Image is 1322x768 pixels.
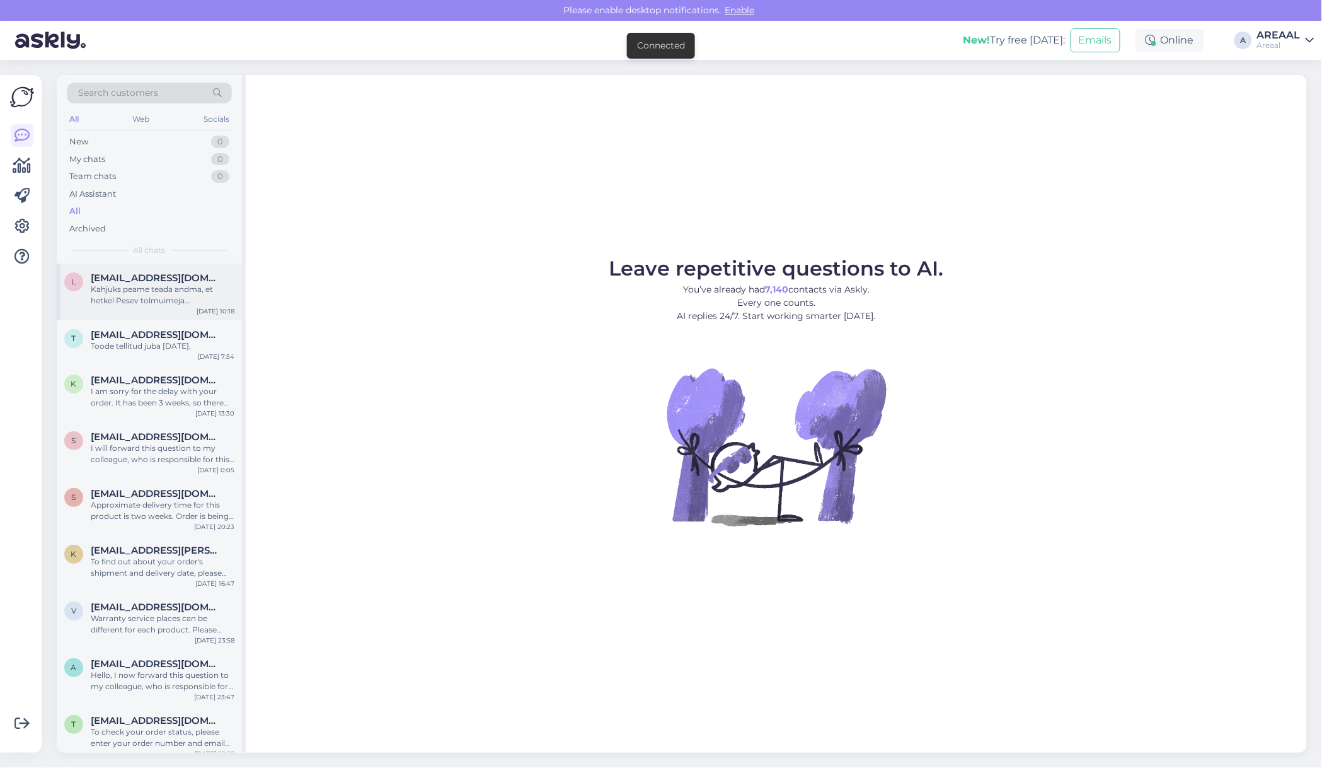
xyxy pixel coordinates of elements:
span: k [71,549,77,559]
span: shishkinaolga2013@gmail.com [91,431,222,443]
a: AREAALAreaal [1257,30,1314,50]
div: 0 [211,136,229,148]
img: No Chat active [663,333,890,560]
span: a [71,663,77,672]
div: Hello, I now forward this question to my colleague, who is responsible for this. The reply will b... [91,670,234,692]
div: Warranty service places can be different for each product. Please email us at info@areaal with yo... [91,613,234,636]
div: I am sorry for the delay with your order. It has been 3 weeks, so there might be a problem with p... [91,386,234,409]
span: s [72,492,76,502]
div: [DATE] 22:28 [195,749,234,759]
span: aasorgmarie@gmail.com [91,658,222,670]
div: [DATE] 13:30 [195,409,234,418]
div: My chats [69,153,105,166]
span: kalabin@basnet.lv [91,545,222,556]
span: All chats [134,245,166,256]
span: sashababiy797@gmail.com [91,488,222,499]
div: All [67,111,81,127]
div: All [69,205,81,218]
div: Archived [69,223,106,235]
div: [DATE] 10:18 [197,306,234,316]
p: You’ve already had contacts via Askly. Every one counts. AI replies 24/7. Start working smarter [... [609,283,944,323]
span: Leave repetitive questions to AI. [609,256,944,281]
div: Toode tellitud juba [DATE]. [91,340,234,352]
span: V [71,606,76,615]
span: t [72,719,76,729]
span: s [72,436,76,445]
div: Areaal [1257,40,1301,50]
span: kaismartin1@gmail.com [91,375,222,386]
div: A [1234,32,1252,49]
span: l [72,277,76,286]
button: Emails [1071,28,1120,52]
div: Approximate delivery time for this product is two weeks. Order is being processed. [91,499,234,522]
div: AI Assistant [69,188,116,201]
span: Search customers [78,86,158,100]
div: Online [1135,29,1204,52]
div: I will forward this question to my colleague, who is responsible for this. The reply will be here... [91,443,234,465]
span: leesi@rambler.ru [91,272,222,284]
div: New [69,136,88,148]
b: New! [963,34,991,46]
span: k [71,379,77,388]
div: [DATE] 0:05 [197,465,234,475]
div: 0 [211,170,229,183]
span: taago.pikas@gmail.com [91,715,222,726]
div: Socials [201,111,232,127]
span: Vitaliskiba1978@gmail.com [91,602,222,613]
div: Team chats [69,170,116,183]
div: Web [130,111,152,127]
div: [DATE] 16:47 [195,579,234,588]
div: To check your order status, please enter your order number and email on these tracking pages: - [... [91,726,234,749]
div: To find out about your order's shipment and delivery date, please enter your order number and ema... [91,556,234,579]
span: t [72,334,76,343]
div: [DATE] 23:47 [194,692,234,702]
b: 7,140 [765,284,788,295]
span: triinuke87@gmail.com [91,329,222,340]
div: 0 [211,153,229,166]
div: [DATE] 20:23 [194,522,234,532]
div: Kahjuks peame teada andma, et hetkel Pesev tolmuimeja [PERSON_NAME] AQUA+ Multi Clean X10 Parquet... [91,284,234,306]
div: Connected [637,39,685,52]
div: [DATE] 23:58 [195,636,234,645]
div: AREAAL [1257,30,1301,40]
span: Enable [721,4,759,16]
div: [DATE] 7:54 [198,352,234,361]
div: Try free [DATE]: [963,33,1066,48]
img: Askly Logo [10,85,34,109]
